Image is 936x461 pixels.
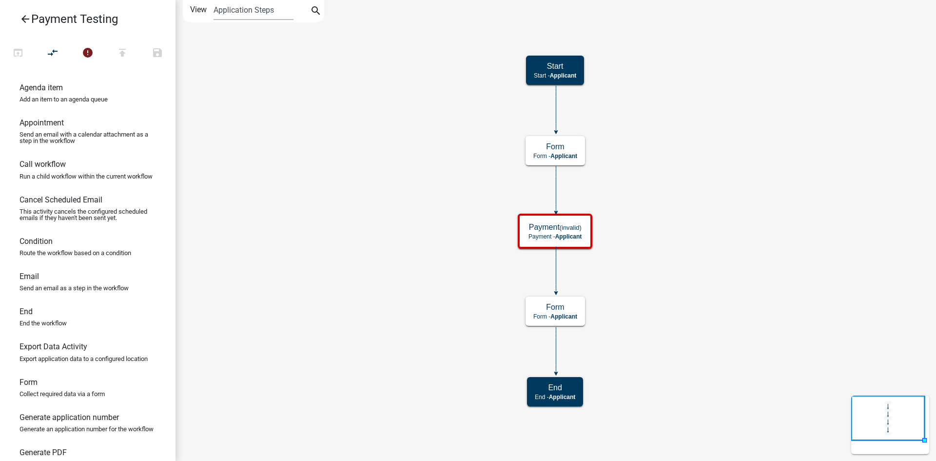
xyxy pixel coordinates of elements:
[12,47,24,60] i: open_in_browser
[105,43,140,64] button: Publish
[35,43,70,64] button: Auto Layout
[19,208,156,221] p: This activity cancels the configured scheduled emails if they haven't been sent yet.
[152,47,163,60] i: save
[533,153,577,160] p: Form -
[19,96,108,102] p: Add an item to an agenda queue
[19,448,67,457] h6: Generate PDF
[19,426,154,432] p: Generate an application number for the workflow
[19,356,148,362] p: Export application data to a configured location
[19,237,53,246] h6: Condition
[550,153,577,160] span: Applicant
[534,72,576,79] p: Start -
[117,47,128,60] i: publish
[555,233,582,240] span: Applicant
[533,313,577,320] p: Form -
[19,131,156,144] p: Send an email with a calendar attachment as a step in the workflow
[70,43,105,64] button: 1 problems in this workflow
[19,413,119,422] h6: Generate application number
[0,43,36,64] button: Test Workflow
[0,43,175,66] div: Workflow actions
[19,195,102,204] h6: Cancel Scheduled Email
[19,173,153,180] p: Run a child workflow within the current workflow
[19,83,63,92] h6: Agenda item
[19,13,31,27] i: arrow_back
[19,378,38,387] h6: Form
[550,72,577,79] span: Applicant
[550,313,577,320] span: Applicant
[19,320,67,326] p: End the workflow
[533,142,577,151] h5: Form
[140,43,175,64] button: Save
[528,222,582,232] h5: Payment
[19,285,129,291] p: Send an email as a step in the workflow
[19,250,131,256] p: Route the workflow based on a condition
[8,8,160,30] a: Payment Testing
[310,5,322,19] i: search
[19,118,64,127] h6: Appointment
[47,47,59,60] i: compare_arrows
[19,391,105,397] p: Collect required data via a form
[308,4,324,20] button: search
[19,307,33,316] h6: End
[549,394,576,401] span: Applicant
[535,394,575,401] p: End -
[19,342,87,351] h6: Export Data Activity
[82,47,94,60] i: error
[19,272,39,281] h6: Email
[19,160,66,169] h6: Call workflow
[535,383,575,392] h5: End
[528,233,582,240] p: Payment -
[534,61,576,71] h5: Start
[560,224,582,231] small: (invalid)
[533,302,577,312] h5: Form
